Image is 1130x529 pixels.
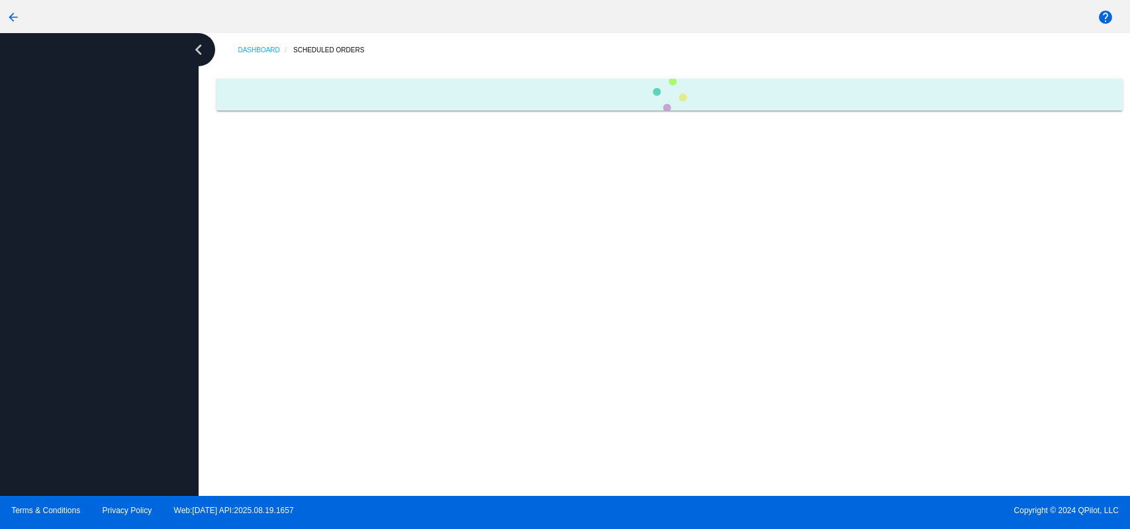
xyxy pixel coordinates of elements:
mat-icon: help [1098,9,1113,25]
span: Copyright © 2024 QPilot, LLC [577,506,1119,515]
a: Web:[DATE] API:2025.08.19.1657 [174,506,294,515]
a: Terms & Conditions [11,506,80,515]
a: Scheduled Orders [293,40,376,60]
a: Privacy Policy [103,506,152,515]
i: chevron_left [188,39,209,60]
mat-icon: arrow_back [5,9,21,25]
a: Dashboard [238,40,293,60]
